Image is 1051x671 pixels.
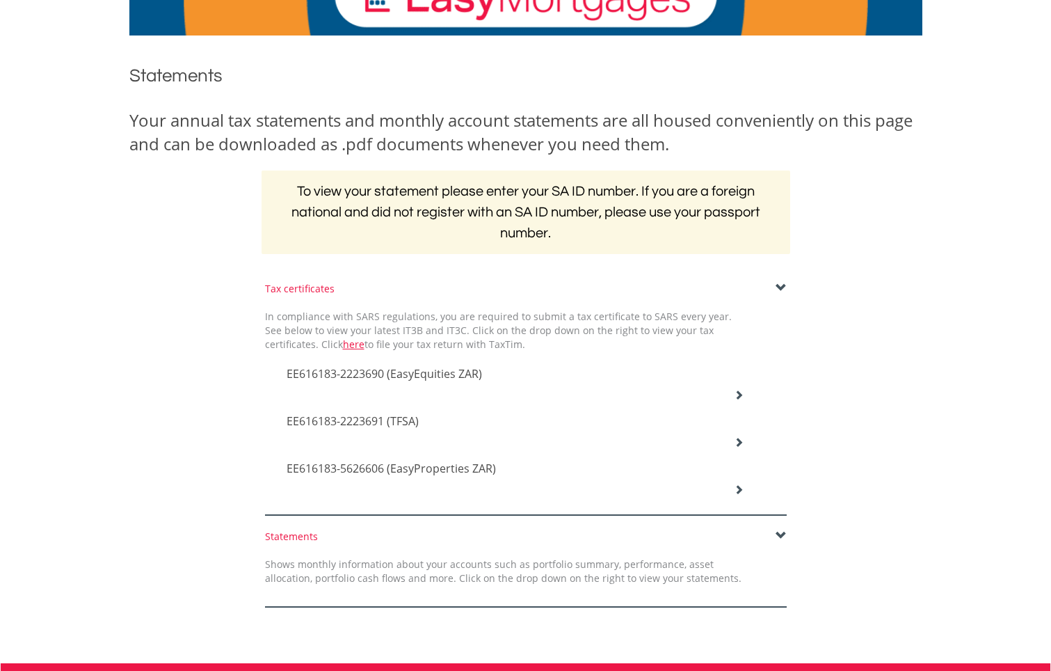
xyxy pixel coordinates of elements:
[129,67,223,85] span: Statements
[343,338,364,351] a: here
[262,171,790,254] h2: To view your statement please enter your SA ID number. If you are a foreign national and did not ...
[265,310,732,351] span: In compliance with SARS regulations, you are required to submit a tax certificate to SARS every y...
[129,109,922,157] div: Your annual tax statements and monthly account statements are all housed conveniently on this pag...
[321,338,525,351] span: Click to file your tax return with TaxTim.
[287,413,419,429] span: EE616183-2223691 (TFSA)
[287,461,496,476] span: EE616183-5626606 (EasyProperties ZAR)
[265,530,787,544] div: Statements
[255,558,752,585] div: Shows monthly information about your accounts such as portfolio summary, performance, asset alloc...
[265,282,787,296] div: Tax certificates
[287,366,482,381] span: EE616183-2223690 (EasyEquities ZAR)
